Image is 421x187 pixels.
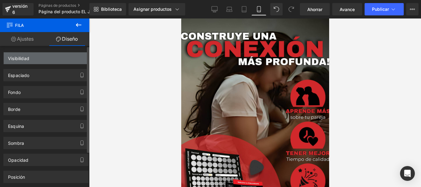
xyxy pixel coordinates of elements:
font: Página del producto EL JUEGO DEL AMOR [39,9,126,14]
button: Publicar [365,3,404,15]
a: Nueva Biblioteca [89,3,126,15]
div: Abrir Intercom Messenger [400,166,415,181]
font: Ahorrar [307,7,322,12]
font: Biblioteca [101,6,122,12]
a: Diseño [45,32,89,46]
font: Posición [8,174,25,180]
a: Computadora portátil [222,3,237,15]
font: Publicar [372,6,389,12]
font: Fondo [8,90,21,95]
button: Deshacer [270,3,283,15]
font: Visibilidad [8,56,29,61]
a: De oficina [207,3,222,15]
font: versión 6 [12,3,27,15]
font: Avance [340,7,355,12]
font: Ajustes [17,36,34,42]
button: Rehacer [285,3,297,15]
font: Opacidad [8,157,28,163]
a: Tableta [237,3,251,15]
font: Asignar productos [133,6,172,12]
font: Espaciado [8,73,30,78]
a: Páginas de productos [39,3,109,8]
font: Páginas de productos [39,3,76,8]
font: Fila [15,23,24,28]
a: Móvil [251,3,266,15]
font: Borde [8,107,20,112]
font: Diseño [62,36,78,42]
font: Sombra [8,140,24,146]
button: Más [406,3,419,15]
a: versión 6 [2,3,34,15]
font: Esquina [8,124,24,129]
a: Avance [332,3,362,15]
